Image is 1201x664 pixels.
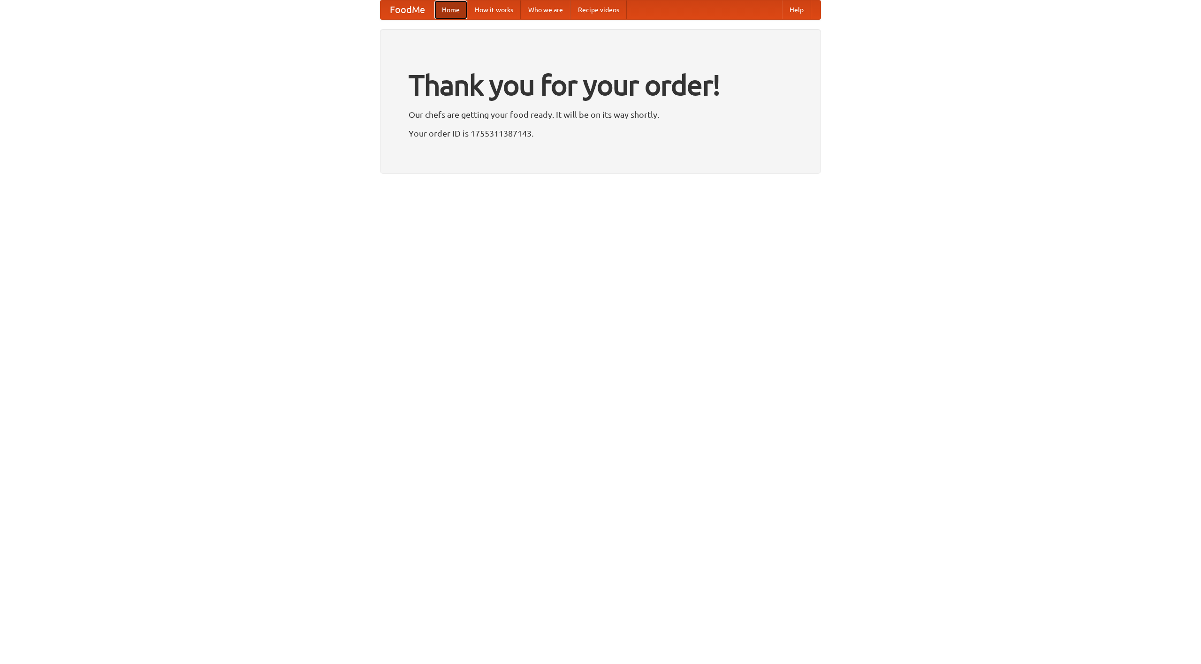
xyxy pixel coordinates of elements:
[409,107,792,122] p: Our chefs are getting your food ready. It will be on its way shortly.
[521,0,570,19] a: Who we are
[570,0,627,19] a: Recipe videos
[409,62,792,107] h1: Thank you for your order!
[467,0,521,19] a: How it works
[782,0,811,19] a: Help
[380,0,434,19] a: FoodMe
[409,126,792,140] p: Your order ID is 1755311387143.
[434,0,467,19] a: Home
